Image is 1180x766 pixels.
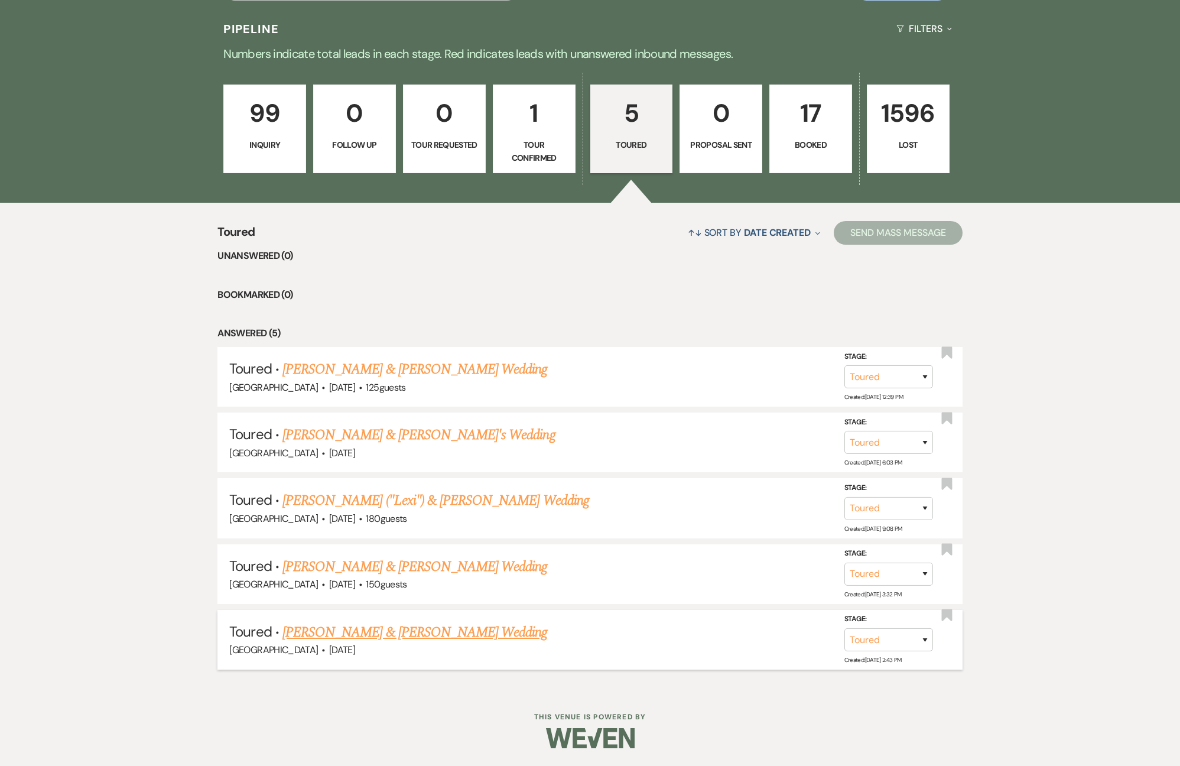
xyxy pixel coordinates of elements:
button: Filters [892,13,956,44]
span: 180 guests [366,512,407,525]
span: Toured [229,622,271,641]
p: Numbers indicate total leads in each stage. Red indicates leads with unanswered inbound messages. [165,44,1016,63]
span: Date Created [744,226,811,239]
h3: Pipeline [223,21,279,37]
a: 0Proposal Sent [680,85,762,173]
a: 0Tour Requested [403,85,486,173]
p: 0 [687,93,755,133]
a: [PERSON_NAME] ("Lexi") & [PERSON_NAME] Wedding [282,490,589,511]
p: Lost [875,138,942,151]
span: Toured [229,425,271,443]
img: Weven Logo [546,718,635,759]
label: Stage: [844,350,933,363]
a: [PERSON_NAME] & [PERSON_NAME] Wedding [282,622,547,643]
a: 1596Lost [867,85,950,173]
p: Proposal Sent [687,138,755,151]
label: Stage: [844,547,933,560]
span: Toured [229,491,271,509]
li: Unanswered (0) [217,248,962,264]
label: Stage: [844,613,933,626]
p: 17 [777,93,844,133]
span: Toured [229,359,271,378]
span: Toured [229,557,271,575]
a: [PERSON_NAME] & [PERSON_NAME]'s Wedding [282,424,555,446]
span: Created: [DATE] 12:39 PM [844,393,903,401]
span: 125 guests [366,381,405,394]
span: [DATE] [329,447,355,459]
span: [GEOGRAPHIC_DATA] [229,381,318,394]
p: Tour Confirmed [500,138,568,165]
span: Toured [217,223,255,248]
span: [GEOGRAPHIC_DATA] [229,578,318,590]
span: Created: [DATE] 2:43 PM [844,656,902,664]
a: [PERSON_NAME] & [PERSON_NAME] Wedding [282,359,547,380]
p: 5 [598,93,665,133]
span: Created: [DATE] 9:08 PM [844,525,902,533]
span: ↑↓ [688,226,702,239]
a: 5Toured [590,85,673,173]
span: [DATE] [329,578,355,590]
p: 0 [321,93,388,133]
p: Follow Up [321,138,388,151]
p: 99 [231,93,298,133]
li: Bookmarked (0) [217,287,962,303]
span: 150 guests [366,578,407,590]
a: 1Tour Confirmed [493,85,576,173]
span: [GEOGRAPHIC_DATA] [229,512,318,525]
span: Created: [DATE] 6:03 PM [844,459,902,466]
button: Sort By Date Created [683,217,825,248]
p: Booked [777,138,844,151]
p: Tour Requested [411,138,478,151]
span: [GEOGRAPHIC_DATA] [229,447,318,459]
a: 17Booked [769,85,852,173]
p: Inquiry [231,138,298,151]
a: 99Inquiry [223,85,306,173]
button: Send Mass Message [834,221,963,245]
li: Answered (5) [217,326,962,341]
span: [GEOGRAPHIC_DATA] [229,644,318,656]
label: Stage: [844,482,933,495]
label: Stage: [844,416,933,429]
p: 1 [500,93,568,133]
p: 0 [411,93,478,133]
span: [DATE] [329,512,355,525]
p: 1596 [875,93,942,133]
span: [DATE] [329,381,355,394]
a: [PERSON_NAME] & [PERSON_NAME] Wedding [282,556,547,577]
span: [DATE] [329,644,355,656]
span: Created: [DATE] 3:32 PM [844,590,902,598]
a: 0Follow Up [313,85,396,173]
p: Toured [598,138,665,151]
